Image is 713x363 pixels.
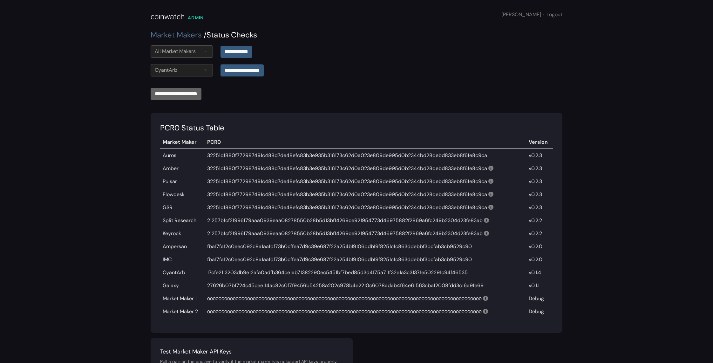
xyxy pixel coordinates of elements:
td: GSR [160,201,205,214]
td: 32251df880f772987491c488d7de48efc83b3e935b316173c62d0a023e809de995d0b2344bd28debd833eb8f6fe8c9ca [205,175,526,188]
td: Split Research [160,214,205,227]
span: / [204,30,207,40]
th: Version [526,136,553,149]
td: Auros [160,149,205,162]
td: v0.2.2 [526,214,553,227]
td: v0.2.3 [526,149,553,162]
div: PCR0 Status Table [160,122,553,134]
td: Debug [526,305,553,318]
div: ADMIN [188,15,204,21]
span: 000000000000000000000000000000000000000000000000000000000000000000000000000000000000000000000000 [207,309,482,314]
td: v0.2.0 [526,240,553,253]
td: Ampersan [160,240,205,253]
td: CyantArb [160,266,205,279]
a: Logout [547,11,562,18]
td: Galaxy [160,279,205,292]
td: v0.2.2 [526,227,553,240]
td: Flowdesk [160,188,205,201]
div: CyantArb [155,66,177,74]
div: Status Checks [151,29,562,41]
td: Debug [526,292,553,305]
span: · [543,11,544,18]
div: coinwatch [151,11,185,23]
td: v0.2.3 [526,188,553,201]
a: Market Makers [151,30,202,40]
td: v0.2.0 [526,253,553,266]
td: 21257bfcf21996f79aaa0939eaa08278550b28b5d13bf14269ce921954773d46975882f2869a6fc249b2304d23fe83ab [205,214,526,227]
td: v0.1.1 [526,279,553,292]
td: v0.2.3 [526,162,553,175]
td: v0.2.3 [526,201,553,214]
div: All Market Makers [155,48,196,55]
td: Pulsar [160,175,205,188]
td: Market Maker 1 [160,292,205,305]
td: 21257bfcf21996f79aaa0939eaa08278550b28b5d13bf14269ce921954773d46975882f2869a6fc249b2304d23fe83ab [205,227,526,240]
td: v0.1.4 [526,266,553,279]
td: IMC [160,253,205,266]
th: Market Maker [160,136,205,149]
td: Amber [160,162,205,175]
td: 32251df880f772987491c488d7de48efc83b3e935b316173c62d0a023e809de995d0b2344bd28debd833eb8f6fe8c9ca [205,162,526,175]
div: [PERSON_NAME] [501,11,562,18]
td: 32251df880f772987491c488d7de48efc83b3e935b316173c62d0a023e809de995d0b2344bd28debd833eb8f6fe8c9ca [205,149,526,162]
td: Keyrock [160,227,205,240]
td: Market Maker 2 [160,305,205,318]
td: 27626b07bf724c45cee114ac82c0f7f9456b54258a202c978b4e2210c6078adab4f64e61563cbaf2008fdd3c16a9fe69 [205,279,526,292]
td: fba17fa12c0eec092c8a1aafdf73b0cffea7d9c39e687f22a254b19106ddb19f8251cfc863ddebbf3bcfab3cb9529c90 [205,240,526,253]
td: fba17fa12c0eec092c8a1aafdf73b0cffea7d9c39e687f22a254b19106ddb19f8251cfc863ddebbf3bcfab3cb9529c90 [205,253,526,266]
div: Test Market Maker API Keys [160,347,343,356]
th: PCR0 [205,136,526,149]
td: 32251df880f772987491c488d7de48efc83b3e935b316173c62d0a023e809de995d0b2344bd28debd833eb8f6fe8c9ca [205,201,526,214]
td: 17cfe2113203db9e12afa0adfb364ce1ab71382290ec5451bf7bed85d3d4175a711f32e1a3c31371e502291c94f46535 [205,266,526,279]
td: v0.2.3 [526,175,553,188]
td: 32251df880f772987491c488d7de48efc83b3e935b316173c62d0a023e809de995d0b2344bd28debd833eb8f6fe8c9ca [205,188,526,201]
span: 000000000000000000000000000000000000000000000000000000000000000000000000000000000000000000000000 [207,296,482,301]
